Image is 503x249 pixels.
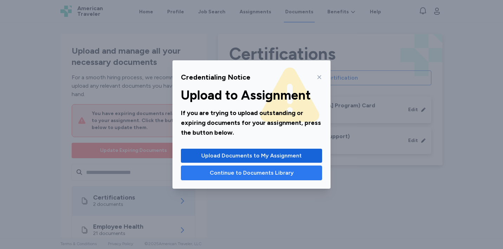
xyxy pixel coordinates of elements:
div: Upload to Assignment [181,88,322,102]
span: Continue to Documents Library [210,169,294,177]
button: Continue to Documents Library [181,166,322,180]
span: Upload Documents to My Assignment [201,152,302,160]
div: Credentialing Notice [181,72,250,82]
div: If you are trying to upload outstanding or expiring documents for your assignment, press the butt... [181,108,322,137]
button: Upload Documents to My Assignment [181,149,322,163]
